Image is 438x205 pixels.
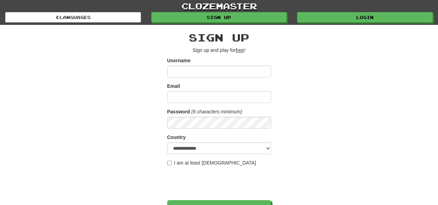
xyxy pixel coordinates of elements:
[236,47,244,53] u: free
[167,159,256,166] label: I am at least [DEMOGRAPHIC_DATA]
[191,109,242,114] em: (6 characters minimum)
[167,108,190,115] label: Password
[167,47,271,54] p: Sign up and play for !
[167,57,191,64] label: Username
[151,12,287,22] a: Sign up
[167,83,180,90] label: Email
[167,161,172,165] input: I am at least [DEMOGRAPHIC_DATA]
[167,32,271,43] h2: Sign up
[167,170,272,197] iframe: reCAPTCHA
[5,12,141,22] a: Languages
[167,134,186,141] label: Country
[297,12,433,22] a: Login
